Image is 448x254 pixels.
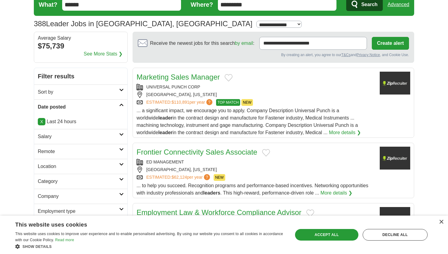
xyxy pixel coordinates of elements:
[34,129,127,144] a: Salary
[15,219,269,228] div: This website uses cookies
[34,99,127,114] a: Date posted
[34,189,127,204] a: Company
[372,37,409,50] button: Create alert
[38,88,119,96] h2: Sort by
[137,159,375,165] div: ED MANAGEMENT
[38,178,119,185] h2: Category
[34,204,127,219] a: Employment type
[137,148,257,156] a: Frontier Connectivity Sales Associate
[38,133,119,140] h2: Salary
[137,183,368,195] span: ... to help you succeed. Recognition programs and performance-based incentives. Networking opport...
[306,209,314,217] button: Add to favorite jobs
[34,174,127,189] a: Category
[15,243,285,249] div: Show details
[34,84,127,99] a: Sort by
[380,147,410,170] img: Company logo
[172,175,187,180] span: $62,124
[203,190,220,195] strong: leaders
[38,103,119,111] h2: Date posted
[137,84,375,90] div: UNIVERSAL PUNCH CORP
[146,174,211,181] a: ESTIMATED:$62,124per year?
[380,207,410,230] img: Company logo
[34,18,46,29] span: 388
[295,229,358,241] div: Accept all
[439,220,443,224] div: Close
[15,232,283,242] span: This website uses cookies to improve user experience and to enable personalised advertising. By u...
[206,99,212,105] span: ?
[38,208,119,215] h2: Employment type
[137,166,375,173] div: [GEOGRAPHIC_DATA], [US_STATE]
[38,41,124,52] div: $75,739
[241,99,253,106] span: NEW
[225,74,233,81] button: Add to favorite jobs
[172,100,189,105] span: $110,891
[158,130,172,135] strong: leader
[38,193,119,200] h2: Company
[38,118,124,125] p: Last 24 hours
[158,115,172,120] strong: leader
[38,36,124,41] div: Average Salary
[137,108,358,135] span: ... a significant impact, we encourage you to apply. Company Description Universal Punch is a wor...
[214,174,225,181] span: NEW
[150,40,254,47] span: Receive the newest jobs for this search :
[34,20,252,28] h1: Leader Jobs in [GEOGRAPHIC_DATA], [GEOGRAPHIC_DATA]
[341,53,350,57] a: T&Cs
[363,229,428,241] div: Decline all
[357,53,380,57] a: Privacy Notice
[329,129,361,136] a: More details ❯
[137,73,220,81] a: Marketing Sales Manager
[23,245,52,249] span: Show details
[84,50,123,58] a: See More Stats ❯
[138,52,409,58] div: By creating an alert, you agree to our and , and Cookie Use.
[380,72,410,95] img: Company logo
[216,99,240,106] span: TOP MATCH
[321,189,353,197] a: More details ❯
[262,149,270,156] button: Add to favorite jobs
[137,208,301,216] a: Employment Law & Workforce Compliance Advisor
[38,148,119,155] h2: Remote
[235,41,253,46] a: by email
[204,174,210,180] span: ?
[137,91,375,98] div: [GEOGRAPHIC_DATA], [US_STATE]
[34,144,127,159] a: Remote
[34,68,127,84] h2: Filter results
[38,118,45,125] a: X
[38,163,119,170] h2: Location
[146,99,214,106] a: ESTIMATED:$110,891per year?
[55,238,74,242] a: Read more, opens a new window
[34,159,127,174] a: Location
